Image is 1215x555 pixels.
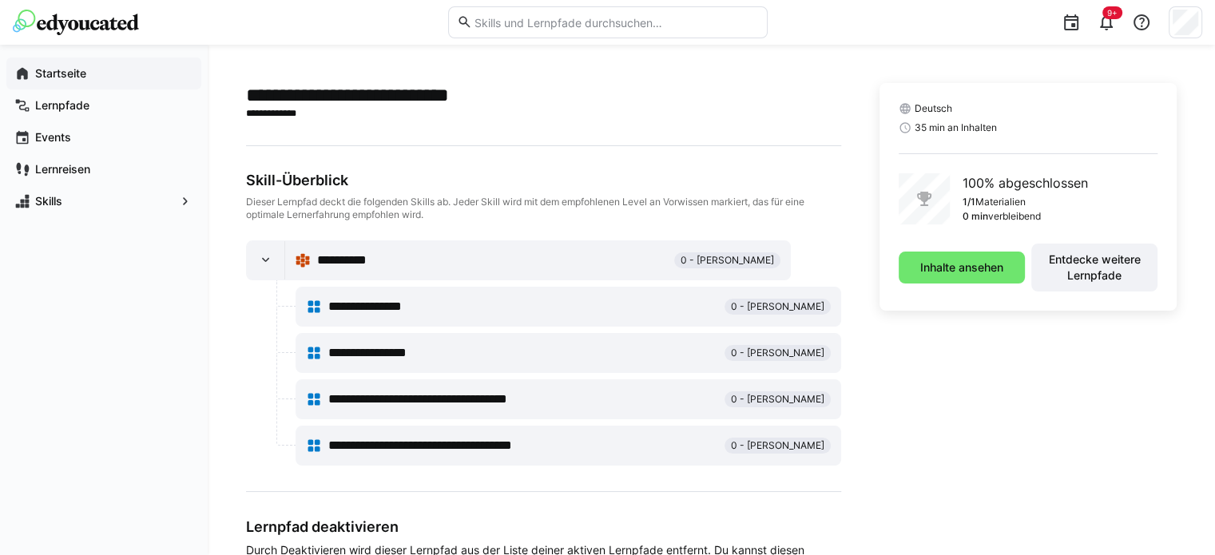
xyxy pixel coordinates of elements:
[681,254,774,267] span: 0 - [PERSON_NAME]
[472,15,758,30] input: Skills und Lernpfade durchsuchen…
[1031,244,1157,291] button: Entdecke weitere Lernpfade
[899,252,1025,283] button: Inhalte ansehen
[1107,8,1118,18] span: 9+
[246,172,841,189] div: Skill-Überblick
[731,300,824,313] span: 0 - [PERSON_NAME]
[731,439,824,452] span: 0 - [PERSON_NAME]
[975,196,1026,208] p: Materialien
[963,196,975,208] p: 1/1
[915,102,952,115] span: Deutsch
[246,517,841,536] h3: Lernpfad deaktivieren
[963,210,988,223] p: 0 min
[1039,252,1149,283] span: Entdecke weitere Lernpfade
[915,121,997,134] span: 35 min an Inhalten
[918,260,1006,276] span: Inhalte ansehen
[988,210,1041,223] p: verbleibend
[963,173,1088,192] p: 100% abgeschlossen
[731,393,824,406] span: 0 - [PERSON_NAME]
[246,196,841,221] div: Dieser Lernpfad deckt die folgenden Skills ab. Jeder Skill wird mit dem empfohlenen Level an Vorw...
[731,347,824,359] span: 0 - [PERSON_NAME]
